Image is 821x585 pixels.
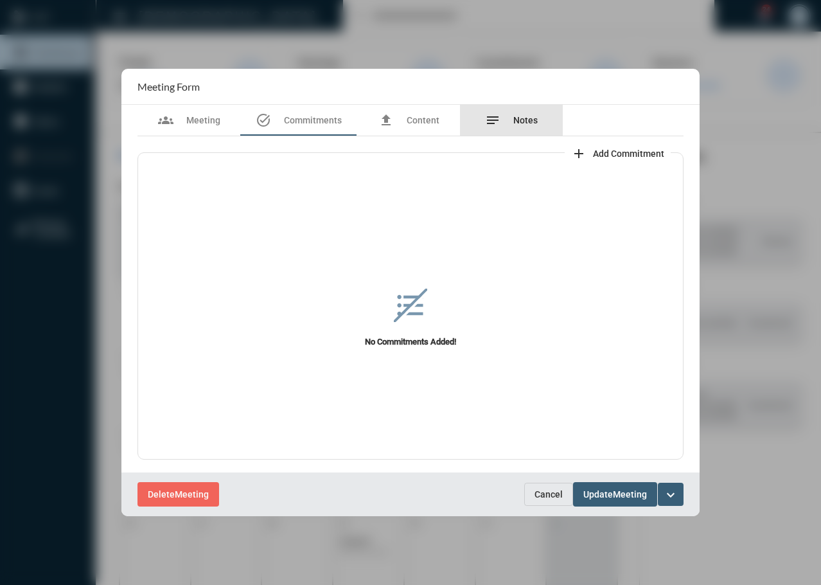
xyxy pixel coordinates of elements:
[284,115,342,125] span: Commitments
[256,113,271,128] mat-icon: task_alt
[137,482,219,506] button: DeleteMeeting
[378,113,394,128] mat-icon: file_upload
[175,490,209,500] span: Meeting
[513,115,538,125] span: Notes
[663,487,678,503] mat-icon: expand_more
[534,489,563,500] span: Cancel
[565,139,671,165] button: add commitment
[137,80,200,93] h2: Meeting Form
[583,490,613,500] span: Update
[186,115,220,125] span: Meeting
[593,148,664,159] span: Add Commitment
[571,146,587,161] mat-icon: add
[524,483,573,506] button: Cancel
[394,289,427,322] mat-icon: format_list_bulleted
[573,482,657,506] button: UpdateMeeting
[148,490,175,500] span: Delete
[613,490,647,500] span: Meeting
[158,113,173,128] mat-icon: groups
[137,337,684,346] h5: No Commitments Added!
[407,115,439,125] span: Content
[485,113,500,128] mat-icon: notes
